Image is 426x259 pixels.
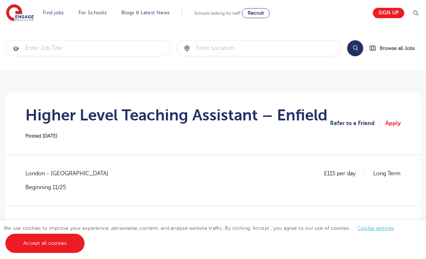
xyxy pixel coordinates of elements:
[176,40,342,56] div: Submit
[177,40,341,56] input: Submit
[248,10,264,16] span: Recruit
[357,226,394,231] a: Cookie settings
[25,106,328,124] h1: Higher Level Teaching Assistant – Enfield
[25,183,116,191] p: Beginning 11/25
[121,10,170,15] a: Blogs & Latest News
[373,169,401,178] p: Long Term
[6,40,171,56] input: Submit
[242,8,270,18] a: Recruit
[25,169,116,178] span: London - [GEOGRAPHIC_DATA]
[373,8,404,18] a: Sign up
[78,10,107,15] a: For Schools
[324,169,365,178] p: £115 per day
[369,44,421,52] a: Browse all Jobs
[385,119,401,128] a: Apply
[43,10,64,15] a: Find jobs
[6,4,34,22] img: Engage Education
[5,234,85,253] a: Accept all cookies
[380,44,415,52] span: Browse all Jobs
[4,226,401,246] span: We use cookies to improve your experience, personalise content, and analyse website traffic. By c...
[347,40,363,56] button: Search
[5,40,171,56] div: Submit
[25,133,57,139] span: Posted [DATE]
[330,119,381,128] a: Refer to a Friend
[194,11,240,16] span: Schools looking for staff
